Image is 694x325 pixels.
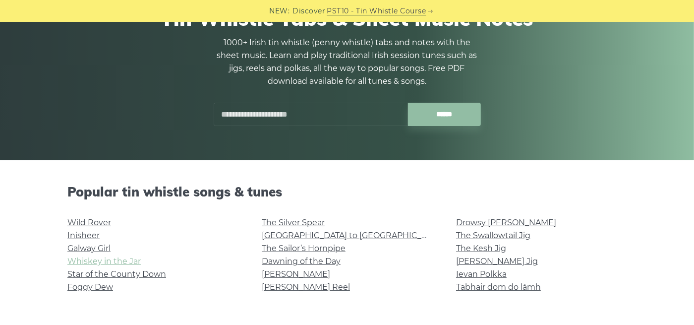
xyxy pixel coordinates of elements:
[456,257,538,266] a: [PERSON_NAME] Jig
[262,218,325,227] a: The Silver Spear
[456,282,541,292] a: Tabhair dom do lámh
[262,231,445,240] a: [GEOGRAPHIC_DATA] to [GEOGRAPHIC_DATA]
[293,5,326,17] span: Discover
[67,282,113,292] a: Foggy Dew
[262,257,341,266] a: Dawning of the Day
[456,269,507,279] a: Ievan Polkka
[456,244,506,253] a: The Kesh Jig
[67,257,141,266] a: Whiskey in the Jar
[67,244,111,253] a: Galway Girl
[262,244,346,253] a: The Sailor’s Hornpipe
[270,5,290,17] span: NEW:
[327,5,426,17] a: PST10 - Tin Whistle Course
[67,231,100,240] a: Inisheer
[67,269,166,279] a: Star of the County Down
[67,184,627,199] h2: Popular tin whistle songs & tunes
[213,36,481,88] p: 1000+ Irish tin whistle (penny whistle) tabs and notes with the sheet music. Learn and play tradi...
[262,269,330,279] a: [PERSON_NAME]
[67,6,627,30] h1: Tin Whistle Tabs & Sheet Music Notes
[67,218,111,227] a: Wild Rover
[262,282,350,292] a: [PERSON_NAME] Reel
[456,231,530,240] a: The Swallowtail Jig
[456,218,556,227] a: Drowsy [PERSON_NAME]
